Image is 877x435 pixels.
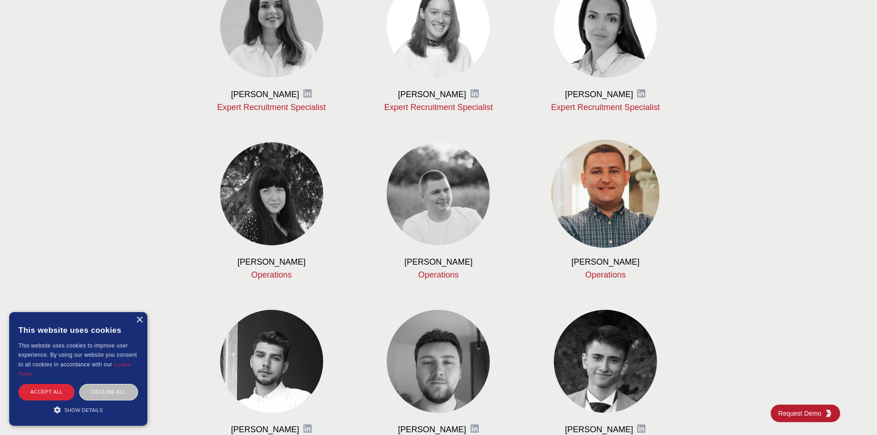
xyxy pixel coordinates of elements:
[203,269,341,280] p: Operations
[220,310,323,413] img: Viktor Dzhyranov
[571,256,639,267] h3: [PERSON_NAME]
[370,102,507,113] p: Expert Recruitment Specialist
[238,256,306,267] h3: [PERSON_NAME]
[552,139,660,248] img: Serhii Prokopenko
[231,424,299,435] h3: [PERSON_NAME]
[565,424,633,435] h3: [PERSON_NAME]
[825,410,832,417] img: KGG
[387,310,490,413] img: Anatolii Kovalchuk
[387,142,490,245] img: Pavlo Krotov
[18,384,75,400] div: Accept all
[18,405,138,414] div: Show details
[398,89,466,100] h3: [PERSON_NAME]
[771,405,840,422] a: Request DemoKGG
[64,407,103,413] span: Show details
[778,409,825,418] span: Request Demo
[537,102,674,113] p: Expert Recruitment Specialist
[220,142,323,245] img: Yelyzaveta Krotova
[831,391,877,435] iframe: Chat Widget
[537,269,674,280] p: Operations
[18,342,137,368] span: This website uses cookies to improve user experience. By using our website you consent to all coo...
[231,89,299,100] h3: [PERSON_NAME]
[18,319,138,341] div: This website uses cookies
[79,384,138,400] div: Decline all
[203,102,341,113] p: Expert Recruitment Specialist
[18,362,131,377] a: Cookie Policy
[370,269,507,280] p: Operations
[565,89,633,100] h3: [PERSON_NAME]
[404,256,472,267] h3: [PERSON_NAME]
[554,310,657,413] img: Otabek Ismailkhodzhaiev
[398,424,466,435] h3: [PERSON_NAME]
[136,317,143,324] div: Close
